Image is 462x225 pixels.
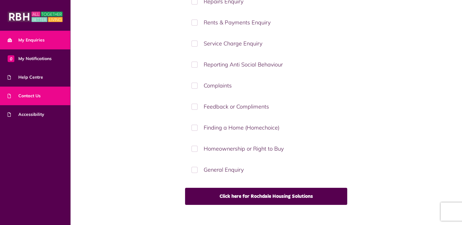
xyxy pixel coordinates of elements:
[185,13,347,31] label: Rents & Payments Enquiry
[8,93,41,99] span: Contact Us
[8,55,52,62] span: My Notifications
[8,37,45,43] span: My Enquiries
[185,161,347,179] label: General Enquiry
[185,34,347,52] label: Service Charge Enquiry
[8,55,14,62] span: 0
[185,55,347,73] label: Reporting Anti Social Behaviour
[185,98,347,116] label: Feedback or Compliments
[8,111,44,118] span: Accessibility
[185,119,347,137] label: Finding a Home (Homechoice)
[8,74,43,80] span: Help Centre
[185,140,347,158] label: Homeownership or Right to Buy
[8,11,63,23] img: MyRBH
[185,188,347,205] a: Click here for Rochdale Housing Solutions
[185,77,347,95] label: Complaints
